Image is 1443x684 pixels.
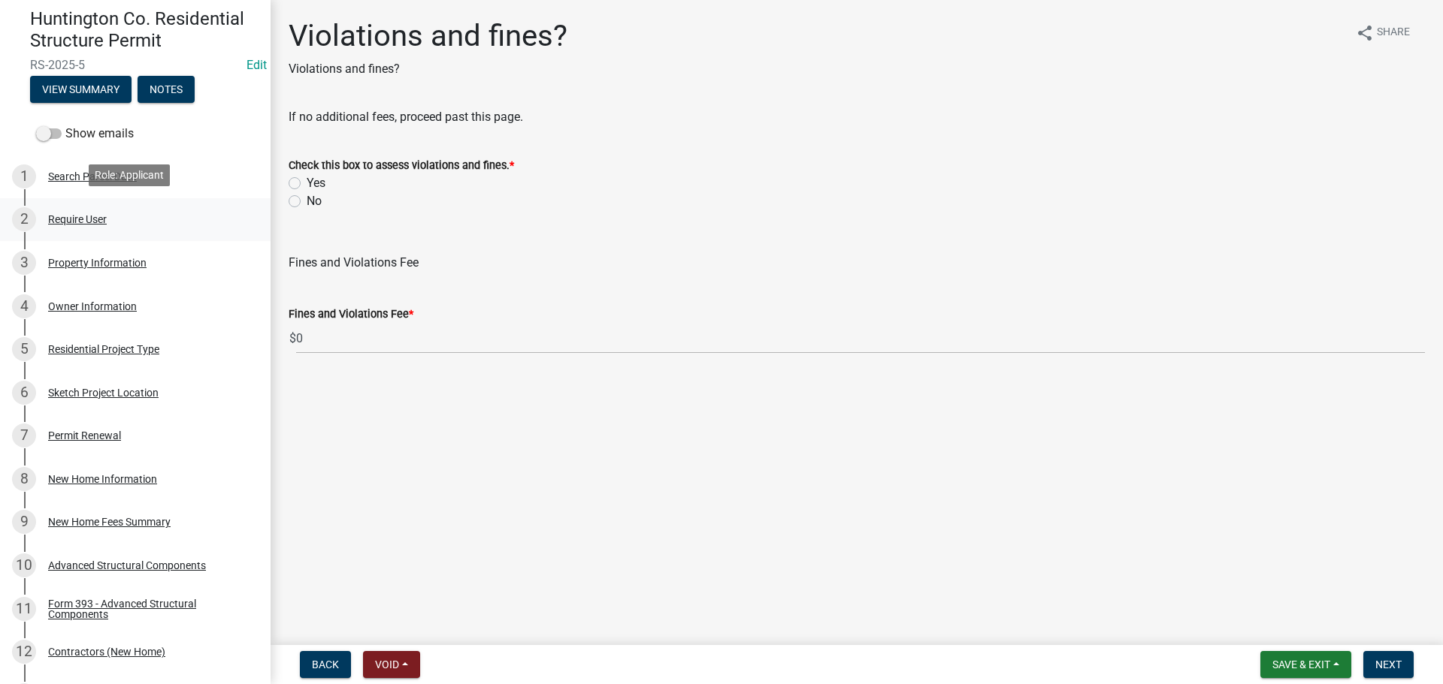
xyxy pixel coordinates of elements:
[48,646,165,657] div: Contractors (New Home)
[30,84,132,96] wm-modal-confirm: Summary
[48,344,159,354] div: Residential Project Type
[300,651,351,678] button: Back
[12,381,36,405] div: 6
[289,60,567,78] p: Violations and fines?
[12,640,36,664] div: 12
[363,651,420,678] button: Void
[48,517,171,527] div: New Home Fees Summary
[1363,651,1414,678] button: Next
[138,84,195,96] wm-modal-confirm: Notes
[247,58,267,72] a: Edit
[12,294,36,318] div: 4
[289,18,567,54] h1: Violations and fines?
[1377,24,1410,42] span: Share
[48,430,121,441] div: Permit Renewal
[12,510,36,534] div: 9
[48,387,159,398] div: Sketch Project Location
[48,214,107,224] div: Require User
[289,323,297,354] span: $
[1272,658,1330,670] span: Save & Exit
[48,171,137,182] div: Search Parcel Data
[12,164,36,188] div: 1
[1344,18,1422,47] button: shareShare
[48,301,137,312] div: Owner Information
[30,76,132,103] button: View Summary
[48,474,157,484] div: New Home Information
[48,258,147,268] div: Property Information
[289,309,413,320] label: Fines and Violations Fee
[289,108,1425,126] div: If no additional fees, proceed past this page.
[312,658,339,670] span: Back
[12,423,36,447] div: 7
[48,598,247,619] div: Form 393 - Advanced Structural Components
[307,174,325,192] label: Yes
[12,337,36,361] div: 5
[1260,651,1351,678] button: Save & Exit
[48,560,206,571] div: Advanced Structural Components
[375,658,399,670] span: Void
[289,161,514,171] label: Check this box to assess violations and fines.
[12,207,36,231] div: 2
[30,58,240,72] span: RS-2025-5
[247,58,267,72] wm-modal-confirm: Edit Application Number
[12,251,36,275] div: 3
[89,164,170,186] div: Role: Applicant
[12,553,36,577] div: 10
[12,597,36,621] div: 11
[30,8,259,52] h4: Huntington Co. Residential Structure Permit
[36,125,134,143] label: Show emails
[1375,658,1402,670] span: Next
[138,76,195,103] button: Notes
[12,467,36,491] div: 8
[1356,24,1374,42] i: share
[289,254,1425,272] div: Fines and Violations Fee
[307,192,322,210] label: No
